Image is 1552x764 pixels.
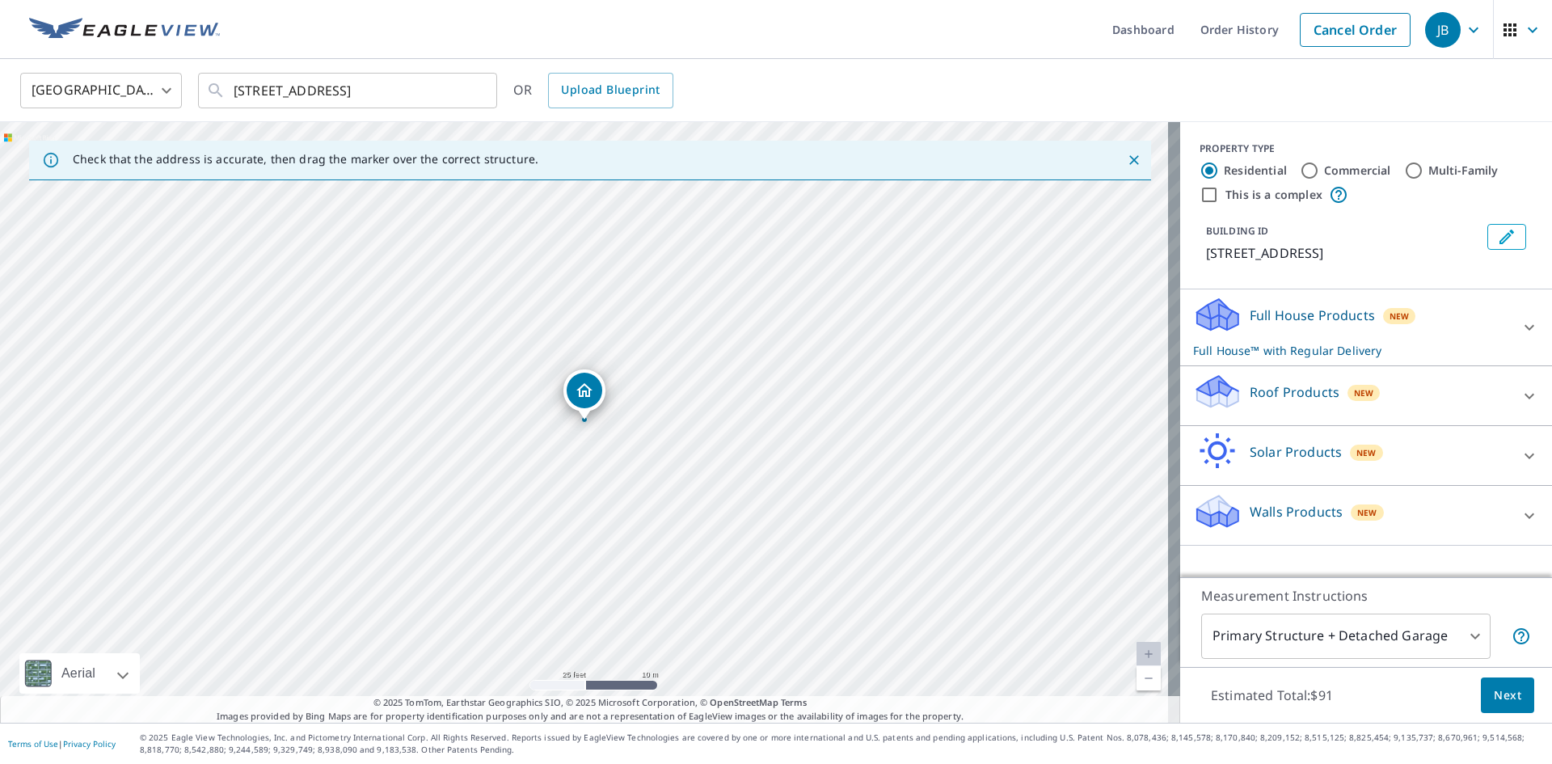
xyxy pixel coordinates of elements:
[710,696,778,708] a: OpenStreetMap
[29,18,220,42] img: EV Logo
[19,653,140,694] div: Aerial
[1193,433,1539,479] div: Solar ProductsNew
[1198,677,1346,713] p: Estimated Total: $91
[1193,296,1539,359] div: Full House ProductsNewFull House™ with Regular Delivery
[1300,13,1411,47] a: Cancel Order
[1428,163,1499,179] label: Multi-Family
[1356,446,1377,459] span: New
[1193,492,1539,538] div: Walls ProductsNew
[561,80,660,100] span: Upload Blueprint
[1206,243,1481,263] p: [STREET_ADDRESS]
[8,739,116,749] p: |
[1201,586,1531,606] p: Measurement Instructions
[1224,163,1287,179] label: Residential
[57,653,100,694] div: Aerial
[1250,306,1375,325] p: Full House Products
[548,73,673,108] a: Upload Blueprint
[63,738,116,749] a: Privacy Policy
[1354,386,1374,399] span: New
[73,152,538,167] p: Check that the address is accurate, then drag the marker over the correct structure.
[1250,442,1342,462] p: Solar Products
[1250,382,1339,402] p: Roof Products
[1201,614,1491,659] div: Primary Structure + Detached Garage
[1357,506,1377,519] span: New
[1494,686,1521,706] span: Next
[8,738,58,749] a: Terms of Use
[781,696,808,708] a: Terms
[1390,310,1410,323] span: New
[1137,642,1161,666] a: Current Level 20, Zoom In Disabled
[1193,342,1510,359] p: Full House™ with Regular Delivery
[234,68,464,113] input: Search by address or latitude-longitude
[373,696,808,710] span: © 2025 TomTom, Earthstar Geographics SIO, © 2025 Microsoft Corporation, ©
[1425,12,1461,48] div: JB
[1124,150,1145,171] button: Close
[140,732,1544,756] p: © 2025 Eagle View Technologies, Inc. and Pictometry International Corp. All Rights Reserved. Repo...
[1137,666,1161,690] a: Current Level 20, Zoom Out
[1324,163,1391,179] label: Commercial
[1206,224,1268,238] p: BUILDING ID
[20,68,182,113] div: [GEOGRAPHIC_DATA]
[1487,224,1526,250] button: Edit building 1
[1250,502,1343,521] p: Walls Products
[1481,677,1534,714] button: Next
[513,73,673,108] div: OR
[1512,627,1531,646] span: Your report will include the primary structure and a detached garage if one exists.
[1193,373,1539,419] div: Roof ProductsNew
[1225,187,1322,203] label: This is a complex
[1200,141,1533,156] div: PROPERTY TYPE
[563,369,605,420] div: Dropped pin, building 1, Residential property, 452 N 9th St Sunbury, PA 17801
